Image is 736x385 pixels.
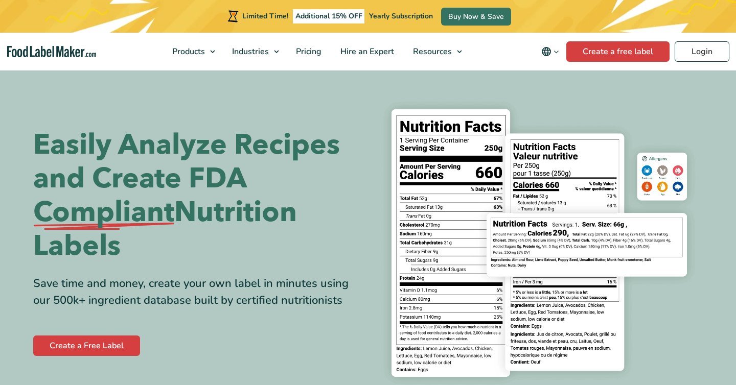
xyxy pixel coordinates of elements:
[229,46,270,57] span: Industries
[223,33,284,70] a: Industries
[675,41,729,62] a: Login
[410,46,453,57] span: Resources
[534,41,566,62] button: Change language
[293,46,323,57] span: Pricing
[293,9,365,23] span: Additional 15% OFF
[33,128,360,263] h1: Easily Analyze Recipes and Create FDA Nutrition Labels
[441,8,511,26] a: Buy Now & Save
[369,11,433,21] span: Yearly Subscription
[7,46,96,58] a: Food Label Maker homepage
[331,33,401,70] a: Hire an Expert
[163,33,220,70] a: Products
[169,46,206,57] span: Products
[337,46,395,57] span: Hire an Expert
[566,41,670,62] a: Create a free label
[33,196,174,229] span: Compliant
[287,33,329,70] a: Pricing
[242,11,288,21] span: Limited Time!
[33,275,360,309] div: Save time and money, create your own label in minutes using our 500k+ ingredient database built b...
[404,33,467,70] a: Resources
[33,335,140,356] a: Create a Free Label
